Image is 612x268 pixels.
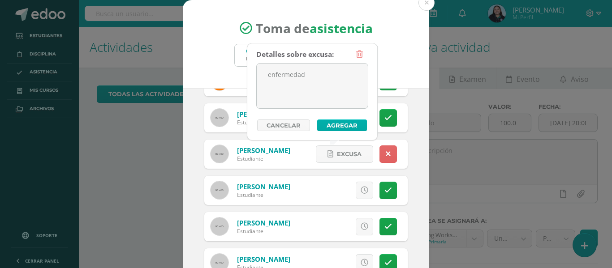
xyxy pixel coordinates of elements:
[235,44,377,66] input: Busca un grado o sección aquí...
[237,191,290,199] div: Estudiante
[211,145,228,163] img: 60x60
[256,20,373,37] span: Toma de
[257,119,310,131] a: Cancelar
[237,119,345,126] div: Estudiante
[237,255,290,264] a: [PERSON_NAME]
[237,227,290,235] div: Estudiante
[316,145,373,163] a: Excusa
[237,155,290,162] div: Estudiante
[211,217,228,235] img: 60x60
[337,146,362,162] span: Excusa
[246,47,273,55] div: Cuarto B
[256,46,334,63] div: Detalles sobre excusa:
[211,181,228,199] img: 60x60
[211,109,228,127] img: 60x60
[237,146,290,155] a: [PERSON_NAME]
[246,55,273,62] div: Primaria
[237,218,290,227] a: [PERSON_NAME]
[237,110,359,119] a: [PERSON_NAME][GEOGRAPHIC_DATA]
[317,119,367,131] button: Agregar
[310,20,373,37] strong: asistencia
[237,182,290,191] a: [PERSON_NAME]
